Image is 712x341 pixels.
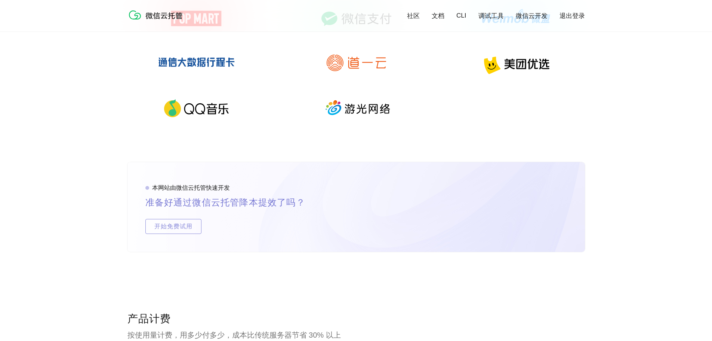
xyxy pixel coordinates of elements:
[127,7,187,22] img: 微信云托管
[478,12,504,20] a: 调试工具
[516,12,548,20] a: 微信云开发
[456,12,466,19] a: CLI
[145,195,323,210] p: 准备好通过微信云托管降本提效了吗？
[127,312,585,327] p: 产品计费
[560,12,585,20] a: 退出登录
[152,184,230,192] p: 本网站由微信云托管快速开发
[432,12,444,20] a: 文档
[127,330,585,340] p: 按使用量计费，用多少付多少，成本比传统服务器节省 30% 以上
[146,219,201,234] span: 开始免费试用
[407,12,420,20] a: 社区
[127,17,187,24] a: 微信云托管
